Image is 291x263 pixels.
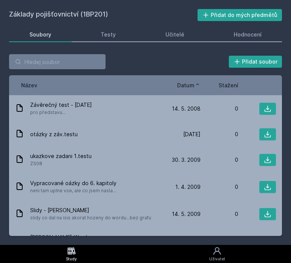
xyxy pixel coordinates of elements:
[30,187,116,195] span: neni tam uplne vse, ale co jsem nasla...
[30,214,151,222] span: slidy co dal na isis akorat hozeny do wordu...bez grafu
[30,131,78,138] span: otázky z záv.testu
[29,31,51,38] div: Soubory
[183,131,201,138] span: [DATE]
[198,9,282,21] button: Přidat do mých předmětů
[229,56,282,68] button: Přidat soubor
[30,234,160,241] span: [PERSON_NAME]-Word
[214,27,282,42] a: Hodnocení
[30,207,151,214] span: Slidy - [PERSON_NAME]
[9,27,72,42] a: Soubory
[201,210,238,218] div: 0
[21,81,37,89] button: Název
[9,9,198,21] h2: Základy pojišťovnictví (1BP201)
[30,101,92,109] span: Závěrečný test - [DATE]
[30,179,116,187] span: Vypracované oázky do 6. kapitoly
[201,183,238,191] div: 0
[30,160,92,167] span: ZS08
[9,54,106,69] input: Hledej soubor
[30,152,92,160] span: ukazkove zadani 1.testu
[234,31,262,38] div: Hodnocení
[81,27,136,42] a: Testy
[30,109,92,116] span: pro představu...
[172,105,201,112] span: 14. 5. 2008
[201,131,238,138] div: 0
[66,256,77,262] div: Study
[175,183,201,191] span: 1. 4. 2009
[219,81,238,89] button: Stažení
[145,27,205,42] a: Učitelé
[101,31,116,38] div: Testy
[209,256,225,262] div: Uživatel
[165,31,184,38] div: Učitelé
[201,156,238,164] div: 0
[177,81,201,89] button: Datum
[177,81,195,89] span: Datum
[172,156,201,164] span: 30. 3. 2009
[201,105,238,112] div: 0
[172,210,201,218] span: 14. 5. 2009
